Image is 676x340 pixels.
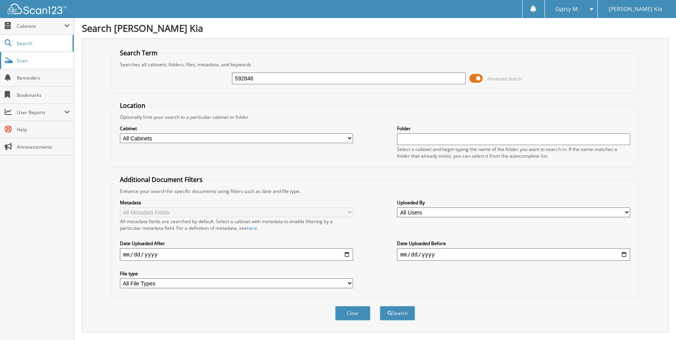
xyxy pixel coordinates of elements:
legend: Location [116,101,149,110]
label: Folder [397,125,630,132]
h1: Search [PERSON_NAME] Kia [82,22,668,35]
input: start [120,248,353,261]
span: Scan [17,57,70,64]
a: here [247,225,257,231]
legend: Additional Document Filters [116,175,207,184]
span: Search [17,40,69,47]
input: end [397,248,630,261]
label: Metadata [120,199,353,206]
button: Search [380,306,415,320]
label: Uploaded By [397,199,630,206]
iframe: Chat Widget [637,302,676,340]
img: scan123-logo-white.svg [8,4,67,14]
span: Help [17,126,70,133]
span: [PERSON_NAME] Kia [608,7,662,11]
div: Select a cabinet and begin typing the name of the folder you want to search in. If the name match... [397,146,630,159]
button: Clear [335,306,370,320]
label: File type [120,270,353,277]
label: Date Uploaded After [120,240,353,247]
div: Searches all cabinets, folders, files, metadata, and keywords [116,61,634,68]
div: Optionally limit your search to a particular cabinet or folder [116,114,634,120]
legend: Search Term [116,49,161,57]
span: Advanced Search [487,76,522,82]
span: Bookmarks [17,92,70,98]
span: User Reports [17,109,64,116]
label: Date Uploaded Before [397,240,630,247]
span: Reminders [17,75,70,81]
span: Announcements [17,144,70,150]
div: All metadata fields are searched by default. Select a cabinet with metadata to enable filtering b... [120,218,353,231]
label: Cabinet [120,125,353,132]
span: Cabinets [17,23,64,29]
span: Gypsy M. [555,7,579,11]
div: Enhance your search for specific documents using filters such as date and file type. [116,188,634,195]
